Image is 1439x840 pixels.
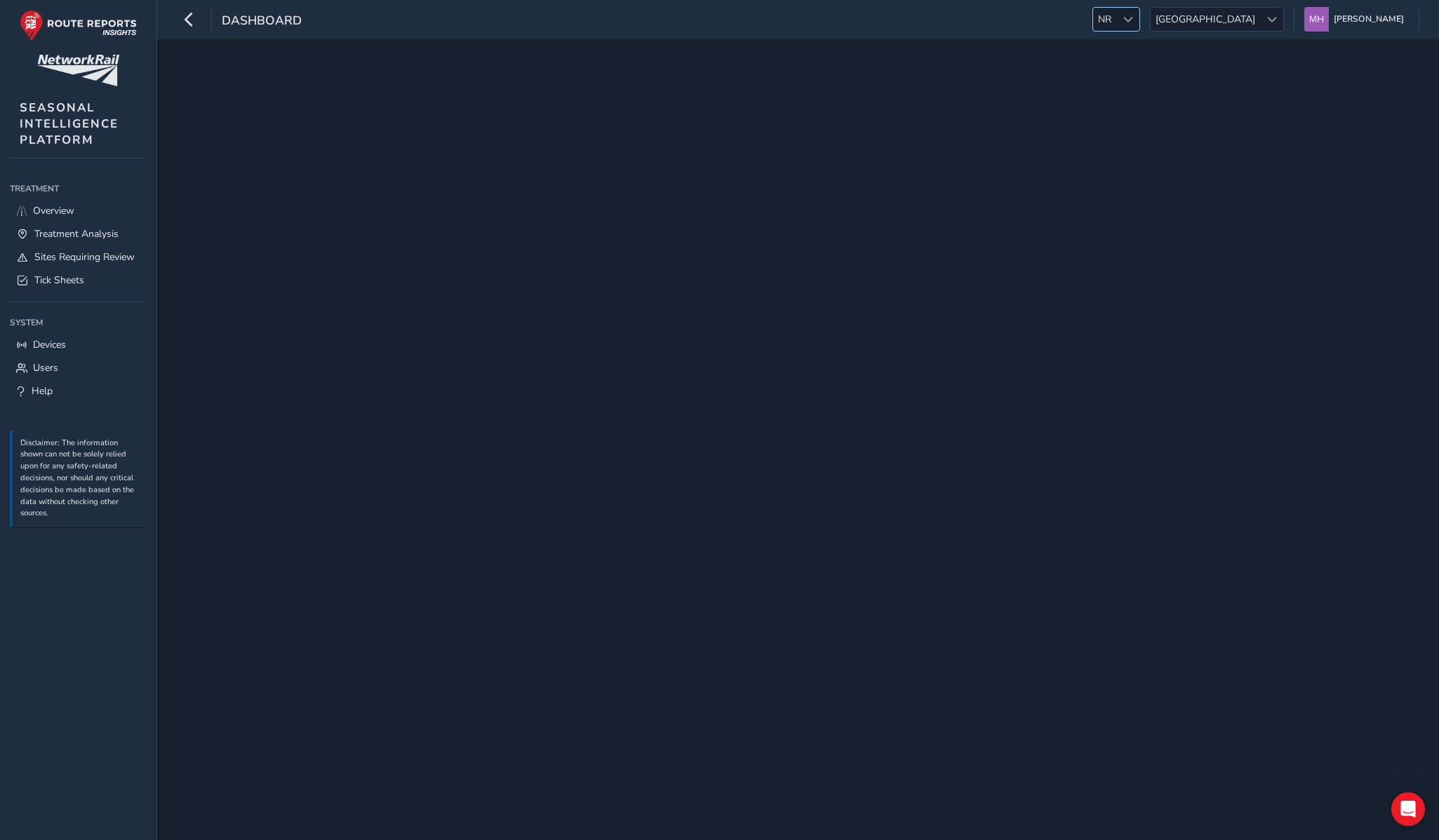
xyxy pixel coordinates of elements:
[10,333,147,356] a: Devices
[1304,7,1409,32] button: [PERSON_NAME]
[10,379,147,402] a: Help
[37,55,119,86] img: customer logo
[34,273,84,287] span: Tick Sheets
[1391,792,1425,826] div: Open Intercom Messenger
[10,199,147,222] a: Overview
[10,222,147,245] a: Treatment Analysis
[34,227,119,241] span: Treatment Analysis
[1334,7,1404,32] span: [PERSON_NAME]
[32,384,53,398] span: Help
[34,250,135,264] span: Sites Requiring Review
[33,338,66,351] span: Devices
[10,312,147,333] div: System
[10,356,147,379] a: Users
[1151,8,1260,31] span: [GEOGRAPHIC_DATA]
[20,438,140,520] p: Disclaimer: The information shown can not be solely relied upon for any safety-related decisions,...
[10,245,147,269] a: Sites Requiring Review
[1304,7,1329,32] img: diamond-layout
[20,100,119,148] span: SEASONAL INTELLIGENCE PLATFORM
[33,361,58,374] span: Users
[10,269,147,292] a: Tick Sheets
[33,204,74,217] span: Overview
[1093,8,1116,31] span: NR
[222,12,302,32] span: dashboard
[20,10,137,41] img: rr logo
[10,178,147,199] div: Treatment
